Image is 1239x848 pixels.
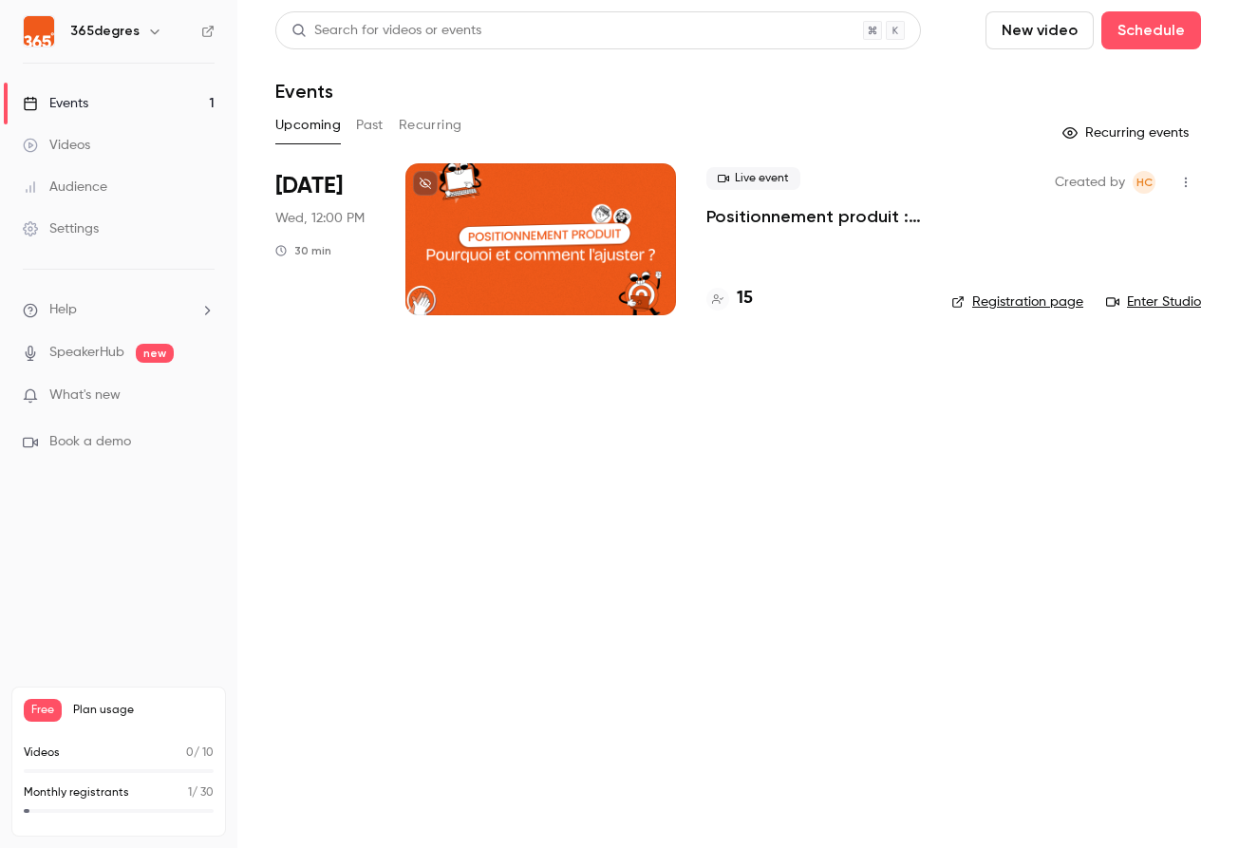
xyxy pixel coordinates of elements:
span: Plan usage [73,703,214,718]
button: Upcoming [275,110,341,141]
span: Created by [1055,171,1125,194]
span: 0 [186,747,194,759]
span: Book a demo [49,432,131,452]
a: SpeakerHub [49,343,124,363]
button: Schedule [1101,11,1201,49]
button: New video [986,11,1094,49]
span: [DATE] [275,171,343,201]
a: Enter Studio [1106,292,1201,311]
p: Monthly registrants [24,784,129,801]
span: Free [24,699,62,722]
div: Events [23,94,88,113]
span: 1 [188,787,192,799]
div: Audience [23,178,107,197]
span: new [136,344,174,363]
h4: 15 [737,286,753,311]
span: What's new [49,386,121,405]
button: Recurring [399,110,462,141]
span: Help [49,300,77,320]
div: Videos [23,136,90,155]
p: / 10 [186,744,214,762]
div: 30 min [275,243,331,258]
span: Hélène CHOMIENNE [1133,171,1155,194]
div: Aug 27 Wed, 12:00 PM (Europe/Paris) [275,163,375,315]
button: Recurring events [1054,118,1201,148]
span: Wed, 12:00 PM [275,209,365,228]
h1: Events [275,80,333,103]
button: Past [356,110,384,141]
a: Positionnement produit : Pourquoi et comment l'ajuster ? [706,205,921,228]
li: help-dropdown-opener [23,300,215,320]
a: 15 [706,286,753,311]
img: 365degres [24,16,54,47]
p: / 30 [188,784,214,801]
span: HC [1136,171,1153,194]
h6: 365degres [70,22,140,41]
p: Videos [24,744,60,762]
div: Settings [23,219,99,238]
div: Search for videos or events [291,21,481,41]
a: Registration page [951,292,1083,311]
span: Live event [706,167,800,190]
